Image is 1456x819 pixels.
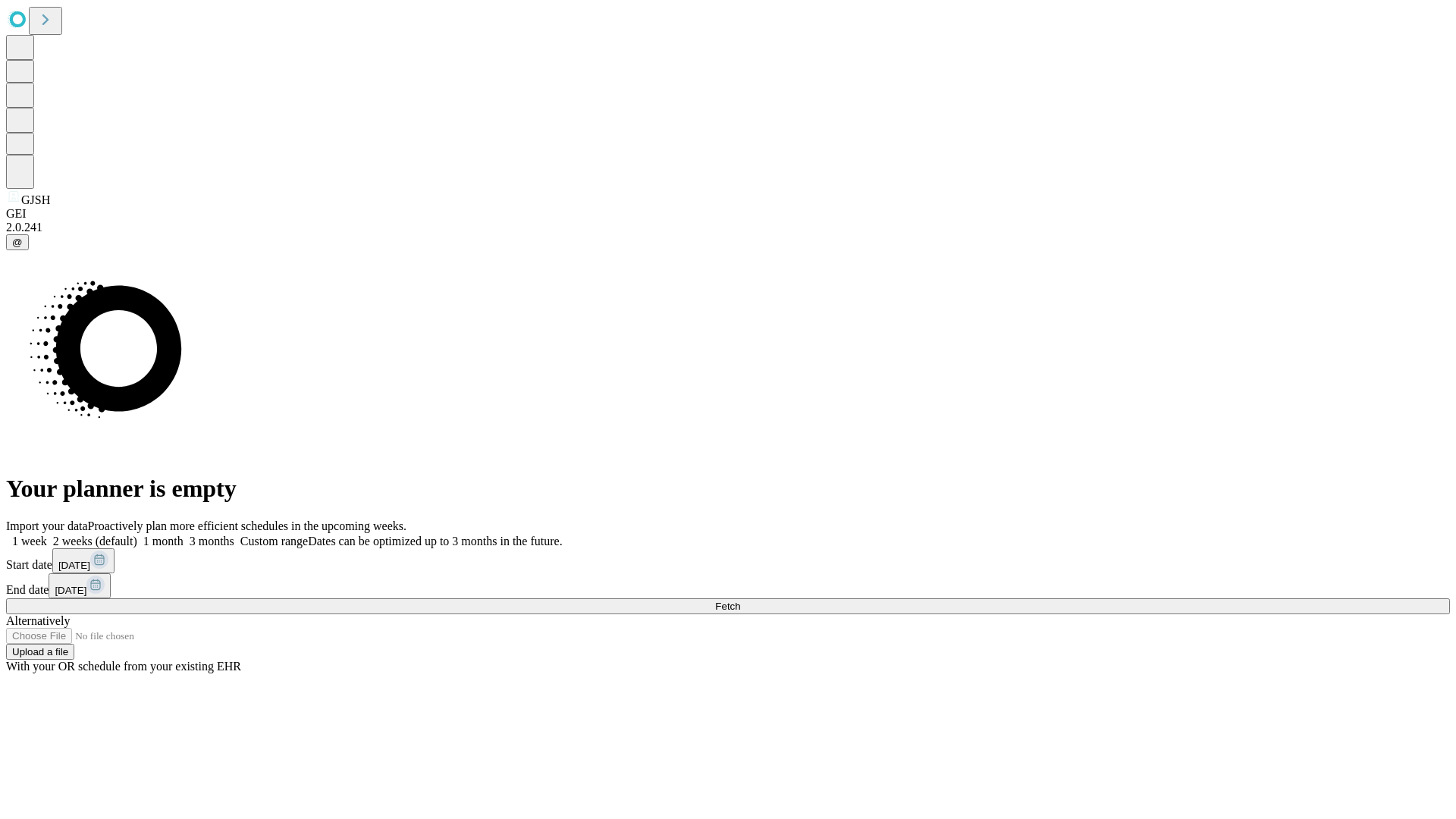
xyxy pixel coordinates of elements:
span: Import your data [6,519,88,532]
button: [DATE] [52,548,115,573]
button: Upload a file [6,644,74,660]
span: Custom range [240,535,308,548]
span: @ [12,237,23,248]
span: Alternatively [6,614,70,627]
span: [DATE] [55,585,86,596]
span: 2 weeks (default) [53,535,137,548]
button: @ [6,234,29,250]
div: End date [6,573,1450,598]
span: Fetch [715,601,740,612]
div: 2.0.241 [6,221,1450,234]
h1: Your planner is empty [6,475,1450,503]
span: [DATE] [58,560,90,571]
span: GJSH [21,193,50,206]
div: GEI [6,207,1450,221]
button: [DATE] [49,573,111,598]
span: Dates can be optimized up to 3 months in the future. [308,535,562,548]
span: Proactively plan more efficient schedules in the upcoming weeks. [88,519,406,532]
span: 1 week [12,535,47,548]
button: Fetch [6,598,1450,614]
span: With your OR schedule from your existing EHR [6,660,241,673]
div: Start date [6,548,1450,573]
span: 1 month [143,535,184,548]
span: 3 months [190,535,234,548]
